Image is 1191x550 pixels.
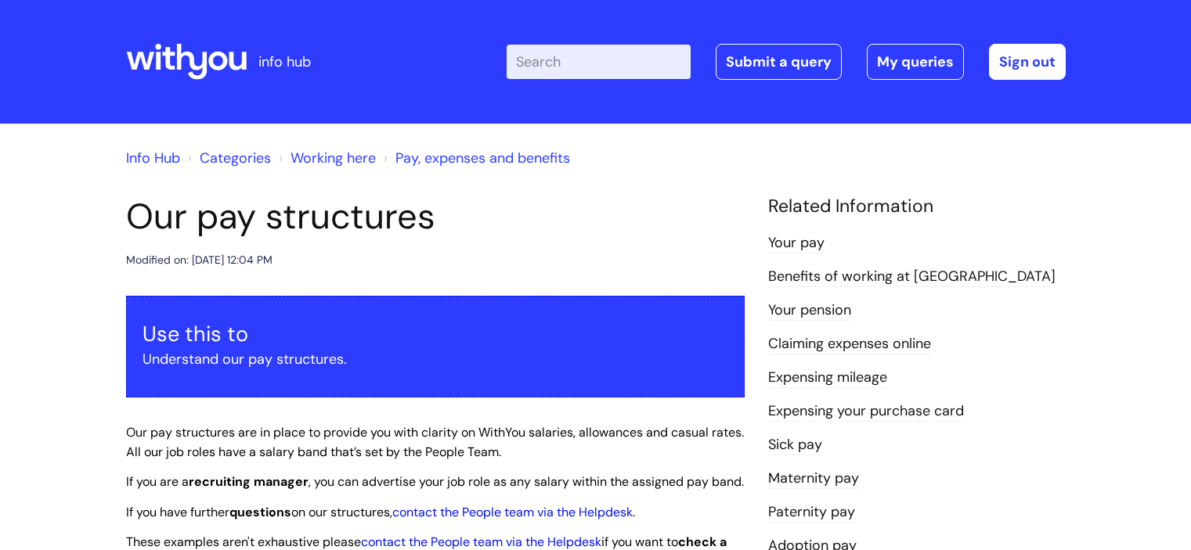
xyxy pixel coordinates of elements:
[768,267,1056,287] a: Benefits of working at [GEOGRAPHIC_DATA]
[395,149,570,167] a: Pay, expenses and benefits
[768,502,855,523] a: Paternity pay
[867,44,964,80] a: My queries
[507,44,1066,80] div: | -
[258,49,311,74] p: info hub
[143,322,728,347] h3: Use this to
[768,196,1066,217] h4: Related Information
[143,347,728,372] p: Understand our pay structures.
[768,469,859,489] a: Maternity pay
[989,44,1066,80] a: Sign out
[716,44,842,80] a: Submit a query
[768,435,822,455] a: Sick pay
[768,368,887,388] a: Expensing mileage
[189,473,309,490] strong: recruiting manager
[229,504,291,520] strong: questions
[768,233,825,253] a: Your pay
[291,149,376,167] a: Working here
[380,146,570,171] li: Pay, expenses and benefits
[768,334,931,354] a: Claiming expenses online
[184,146,271,171] li: Solution home
[126,504,635,520] span: If you have further on our structures, .
[361,534,601,550] a: contact the People team via the Helpdesk
[275,146,376,171] li: Working here
[126,473,744,490] span: If you are a , you can advertise your job role as any salary within the assigned pay band.
[126,149,180,167] a: Info Hub
[126,196,745,238] h1: Our pay structures
[768,300,851,321] a: Your pension
[126,250,272,270] div: Modified on: [DATE] 12:04 PM
[392,504,633,520] a: contact the People team via the Helpdesk
[126,424,744,460] span: Our pay structures are in place to provide you with clarity on WithYou salaries, allowances and c...
[507,45,691,79] input: Search
[768,401,964,422] a: Expensing your purchase card
[200,149,271,167] a: Categories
